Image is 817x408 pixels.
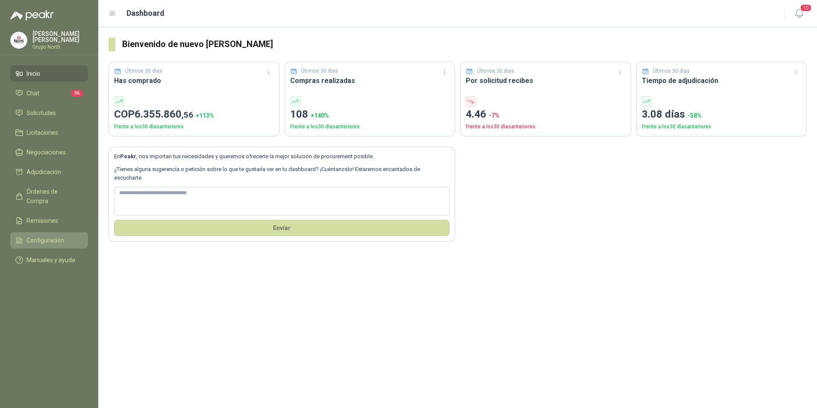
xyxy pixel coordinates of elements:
[290,106,450,123] p: 108
[311,112,329,119] span: + 140 %
[26,255,75,265] span: Manuales y ayuda
[477,67,514,75] p: Últimos 30 días
[182,110,193,120] span: ,56
[32,44,88,50] p: Grupo North
[466,123,626,131] p: Frente a los 30 días anteriores
[26,128,58,137] span: Licitaciones
[791,6,807,21] button: 10
[11,32,27,48] img: Company Logo
[26,167,61,177] span: Adjudicación
[26,216,58,225] span: Remisiones
[126,7,165,19] h1: Dashboard
[196,112,214,119] span: + 113 %
[642,123,802,131] p: Frente a los 30 días anteriores
[26,236,64,245] span: Configuración
[800,4,812,12] span: 10
[10,65,88,82] a: Inicio
[642,106,802,123] p: 3.08 días
[114,123,274,131] p: Frente a los 30 días anteriores
[32,31,88,43] p: [PERSON_NAME] [PERSON_NAME]
[466,106,626,123] p: 4.46
[10,105,88,121] a: Solicitudes
[10,124,88,141] a: Licitaciones
[114,152,450,161] p: En , nos importan tus necesidades y queremos ofrecerte la mejor solución de procurement posible.
[10,213,88,229] a: Remisiones
[26,89,39,98] span: Chat
[122,38,807,51] h3: Bienvenido de nuevo [PERSON_NAME]
[652,67,690,75] p: Últimos 30 días
[301,67,338,75] p: Últimos 30 días
[114,165,450,183] p: ¿Tienes alguna sugerencia o petición sobre lo que te gustaría ver en tu dashboard? ¡Cuéntanoslo! ...
[71,90,83,97] span: 36
[120,153,136,160] b: Peakr
[642,75,802,86] h3: Tiempo de adjudicación
[26,69,40,78] span: Inicio
[125,67,162,75] p: Últimos 30 días
[10,183,88,209] a: Órdenes de Compra
[26,148,66,157] span: Negociaciones
[290,123,450,131] p: Frente a los 30 días anteriores
[10,144,88,160] a: Negociaciones
[688,112,702,119] span: -58 %
[10,164,88,180] a: Adjudicación
[114,220,450,236] button: Envíar
[114,75,274,86] h3: Has comprado
[10,252,88,268] a: Manuales y ayuda
[10,10,54,21] img: Logo peakr
[135,108,193,120] span: 6.355.860
[466,75,626,86] h3: Por solicitud recibes
[290,75,450,86] h3: Compras realizadas
[10,232,88,248] a: Configuración
[26,108,56,118] span: Solicitudes
[26,187,80,206] span: Órdenes de Compra
[114,106,274,123] p: COP
[10,85,88,101] a: Chat36
[489,112,500,119] span: -7 %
